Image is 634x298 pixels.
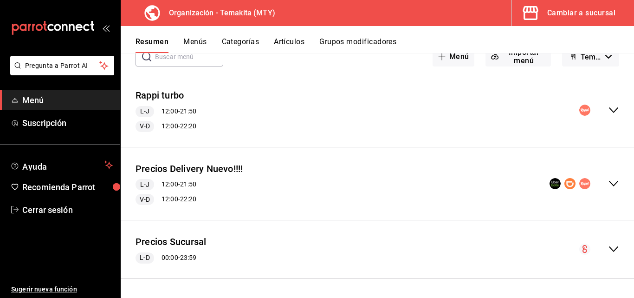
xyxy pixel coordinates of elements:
div: navigation tabs [136,37,634,53]
h3: Organización - Temakita (MTY) [162,7,275,19]
input: Buscar menú [155,47,223,66]
button: Grupos modificadores [319,37,396,53]
button: Pregunta a Parrot AI [10,56,114,75]
button: Menús [183,37,207,53]
button: Resumen [136,37,168,53]
div: 12:00 - 21:50 [136,106,196,117]
div: collapse-menu-row [121,155,634,213]
span: L-D [136,253,153,263]
span: L-J [136,180,153,190]
button: Temakita [562,47,619,66]
button: open_drawer_menu [102,24,110,32]
div: Cambiar a sucursal [547,7,615,20]
button: Artículos [274,37,304,53]
span: Suscripción [22,117,113,129]
div: collapse-menu-row [121,228,634,271]
span: Pregunta a Parrot AI [25,61,100,71]
span: Recomienda Parrot [22,181,113,193]
button: Rappi turbo [136,89,184,102]
button: Precios Sucursal [136,235,206,249]
a: Pregunta a Parrot AI [6,67,114,77]
span: Ayuda [22,159,101,171]
button: Categorías [222,37,259,53]
span: V-D [136,121,154,131]
div: 12:00 - 22:20 [136,194,243,205]
button: Precios Delivery Nuevo!!!! [136,162,243,176]
span: Temakita [581,53,602,61]
div: 12:00 - 21:50 [136,179,243,190]
div: 12:00 - 22:20 [136,121,196,132]
span: Sugerir nueva función [11,285,113,294]
span: Cerrar sesión [22,204,113,216]
button: Menú [433,47,475,66]
div: 00:00 - 23:59 [136,252,206,264]
button: Importar menú [485,47,551,66]
span: Menú [22,94,113,106]
span: L-J [136,106,153,116]
div: collapse-menu-row [121,81,634,139]
span: V-D [136,195,154,205]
